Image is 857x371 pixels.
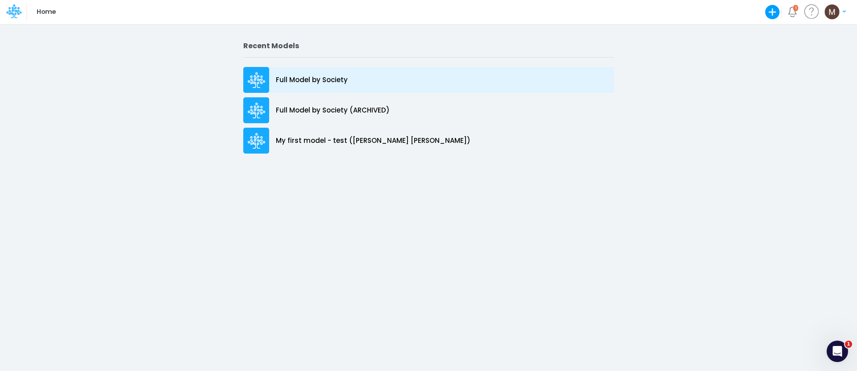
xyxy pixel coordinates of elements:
[243,125,614,156] a: My first model - test ([PERSON_NAME] [PERSON_NAME])
[243,95,614,125] a: Full Model by Society (ARCHIVED)
[276,136,470,146] p: My first model - test ([PERSON_NAME] [PERSON_NAME])
[795,6,797,10] div: 1 unread items
[276,105,390,116] p: Full Model by Society (ARCHIVED)
[845,341,852,348] span: 1
[276,75,348,85] p: Full Model by Society
[827,341,848,362] iframe: Intercom live chat
[243,42,614,50] h2: Recent Models
[243,65,614,95] a: Full Model by Society
[37,7,56,17] p: Home
[787,7,798,17] a: Notifications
